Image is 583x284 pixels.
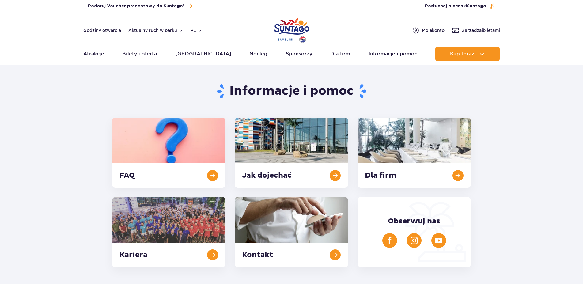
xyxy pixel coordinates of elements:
[112,83,471,99] h1: Informacje i pomoc
[450,51,474,57] span: Kup teraz
[411,237,418,244] img: Instagram
[122,47,157,61] a: Bilety i oferta
[249,47,267,61] a: Nocleg
[435,237,442,244] img: YouTube
[412,27,445,34] a: Mojekonto
[452,27,500,34] a: Zarządzajbiletami
[175,47,231,61] a: [GEOGRAPHIC_DATA]
[462,27,500,33] span: Zarządzaj biletami
[274,15,309,44] a: Park of Poland
[330,47,350,61] a: Dla firm
[386,237,393,244] img: Facebook
[88,3,184,9] span: Podaruj Voucher prezentowy do Suntago!
[425,3,495,9] button: Posłuchaj piosenkiSuntago
[83,47,104,61] a: Atrakcje
[191,27,202,33] button: pl
[388,217,440,226] span: Obserwuj nas
[128,28,183,33] button: Aktualny ruch w parku
[422,27,445,33] span: Moje konto
[435,47,500,61] button: Kup teraz
[467,4,486,8] span: Suntago
[369,47,417,61] a: Informacje i pomoc
[286,47,312,61] a: Sponsorzy
[88,2,192,10] a: Podaruj Voucher prezentowy do Suntago!
[83,27,121,33] a: Godziny otwarcia
[425,3,486,9] span: Posłuchaj piosenki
